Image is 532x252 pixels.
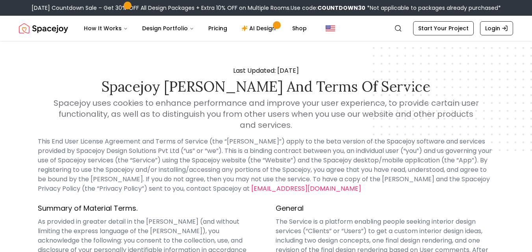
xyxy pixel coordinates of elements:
nav: Main [78,20,313,36]
a: Start Your Project [413,21,474,35]
p: Spacejoy uses cookies to enhance performance and improve your user experience, to provide certain... [39,97,493,131]
div: Last Updated: [DATE] [25,66,507,131]
a: AI Design [235,20,284,36]
a: [EMAIL_ADDRESS][DOMAIN_NAME] [251,184,361,193]
a: Spacejoy [19,20,68,36]
button: Design Portfolio [136,20,200,36]
h2: Spacejoy [PERSON_NAME] and Terms of Service [25,79,507,94]
img: United States [326,24,335,33]
h2: Summary of Material Terms. [38,203,257,214]
a: Login [480,21,513,35]
span: Use code: [291,4,365,12]
h2: General [276,203,495,214]
button: How It Works [78,20,134,36]
nav: Global [19,16,513,41]
p: This End User License Agreement and Terms of Service (the “[PERSON_NAME]”) apply to the beta vers... [38,137,494,193]
b: COUNTDOWN30 [317,4,365,12]
span: *Not applicable to packages already purchased* [365,4,501,12]
img: Spacejoy Logo [19,20,68,36]
a: Shop [286,20,313,36]
div: [DATE] Countdown Sale – Get 30% OFF All Design Packages + Extra 10% OFF on Multiple Rooms. [32,4,501,12]
a: Pricing [202,20,234,36]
